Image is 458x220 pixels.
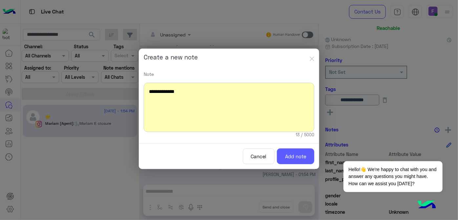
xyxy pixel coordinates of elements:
button: Add note [277,148,314,165]
p: Note [144,71,314,77]
button: Cancel [243,148,275,165]
img: hulul-logo.png [415,194,438,217]
img: close [310,56,314,61]
span: Hello!👋 We're happy to chat with you and answer any questions you might have. How can we assist y... [343,161,442,192]
small: 13 / 5000 [296,132,314,138]
h5: Create a new note [144,54,198,61]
